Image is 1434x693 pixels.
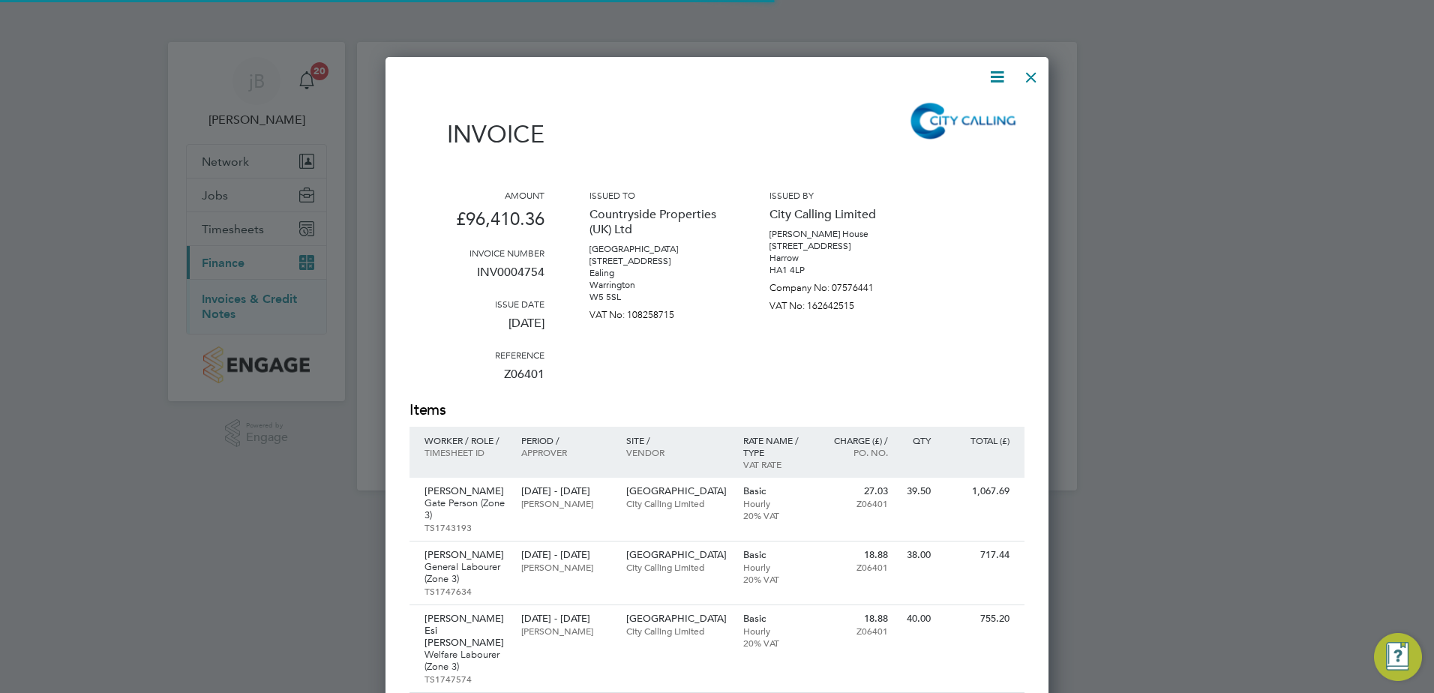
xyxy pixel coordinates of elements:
[743,497,808,509] p: Hourly
[823,485,888,497] p: 27.03
[409,298,544,310] h3: Issue date
[424,521,506,533] p: TS1743193
[946,485,1009,497] p: 1,067.69
[424,613,506,649] p: [PERSON_NAME] Esi [PERSON_NAME]
[424,497,506,521] p: Gate Person (Zone 3)
[409,120,544,148] h1: Invoice
[823,446,888,458] p: Po. No.
[903,613,931,625] p: 40.00
[521,485,610,497] p: [DATE] - [DATE]
[903,549,931,561] p: 38.00
[409,247,544,259] h3: Invoice number
[626,625,728,637] p: City Calling Limited
[521,434,610,446] p: Period /
[743,509,808,521] p: 20% VAT
[769,294,904,312] p: VAT No: 162642515
[424,485,506,497] p: [PERSON_NAME]
[424,446,506,458] p: Timesheet ID
[521,497,610,509] p: [PERSON_NAME]
[823,625,888,637] p: Z06401
[903,485,931,497] p: 39.50
[823,561,888,573] p: Z06401
[769,264,904,276] p: HA1 4LP
[589,255,724,267] p: [STREET_ADDRESS]
[769,228,904,240] p: [PERSON_NAME] House
[743,561,808,573] p: Hourly
[589,201,724,243] p: Countryside Properties (UK) Ltd
[409,310,544,349] p: [DATE]
[589,267,724,279] p: Ealing
[743,573,808,585] p: 20% VAT
[743,434,808,458] p: Rate name / type
[743,458,808,470] p: VAT rate
[589,303,724,321] p: VAT No: 108258715
[409,189,544,201] h3: Amount
[743,625,808,637] p: Hourly
[626,497,728,509] p: City Calling Limited
[769,240,904,252] p: [STREET_ADDRESS]
[589,243,724,255] p: [GEOGRAPHIC_DATA]
[769,276,904,294] p: Company No: 07576441
[424,561,506,585] p: General Labourer (Zone 3)
[1374,633,1422,681] button: Engage Resource Center
[424,585,506,597] p: TS1747634
[521,561,610,573] p: [PERSON_NAME]
[769,189,904,201] h3: Issued by
[409,201,544,247] p: £96,410.36
[743,549,808,561] p: Basic
[409,259,544,298] p: INV0004754
[409,361,544,400] p: Z06401
[424,649,506,673] p: Welfare Labourer (Zone 3)
[589,279,724,291] p: Warrington
[424,673,506,685] p: TS1747574
[521,613,610,625] p: [DATE] - [DATE]
[521,625,610,637] p: [PERSON_NAME]
[521,549,610,561] p: [DATE] - [DATE]
[823,497,888,509] p: Z06401
[743,637,808,649] p: 20% VAT
[626,613,728,625] p: [GEOGRAPHIC_DATA]
[409,349,544,361] h3: Reference
[743,485,808,497] p: Basic
[946,613,1009,625] p: 755.20
[823,434,888,446] p: Charge (£) /
[823,613,888,625] p: 18.88
[424,434,506,446] p: Worker / Role /
[743,613,808,625] p: Basic
[823,549,888,561] p: 18.88
[769,252,904,264] p: Harrow
[946,549,1009,561] p: 717.44
[626,561,728,573] p: City Calling Limited
[626,434,728,446] p: Site /
[769,201,904,228] p: City Calling Limited
[424,549,506,561] p: [PERSON_NAME]
[589,291,724,303] p: W5 5SL
[626,446,728,458] p: Vendor
[409,400,1024,421] h2: Items
[521,446,610,458] p: Approver
[946,434,1009,446] p: Total (£)
[626,485,728,497] p: [GEOGRAPHIC_DATA]
[903,98,1024,142] img: citycalling-logo-remittance.png
[589,189,724,201] h3: Issued to
[626,549,728,561] p: [GEOGRAPHIC_DATA]
[903,434,931,446] p: QTY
